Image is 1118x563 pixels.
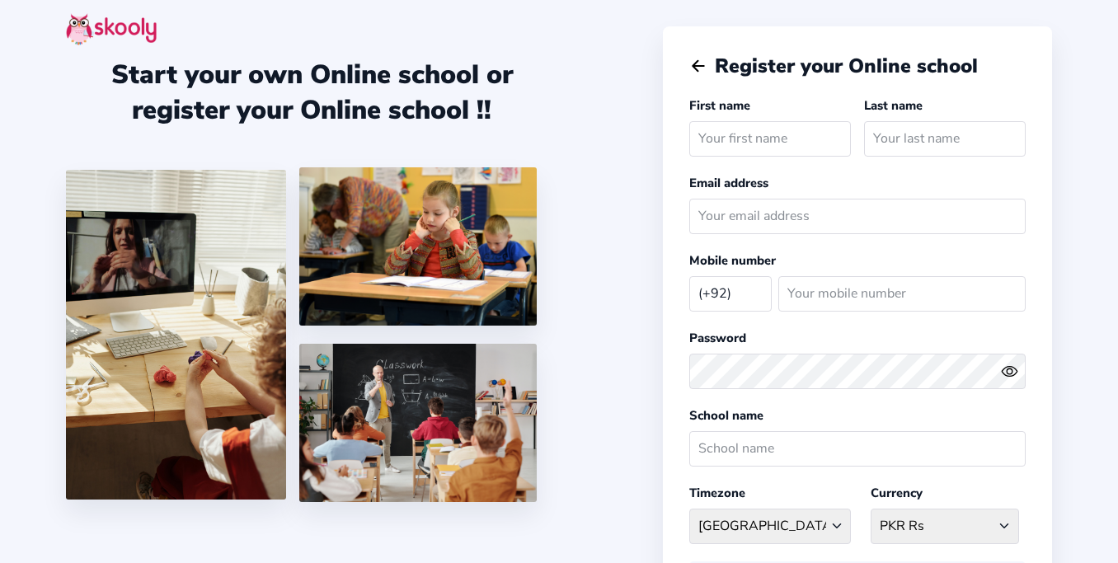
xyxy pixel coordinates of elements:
img: 4.png [299,167,537,326]
input: Your email address [689,199,1026,234]
label: Timezone [689,485,745,501]
label: Last name [864,97,923,114]
input: Your mobile number [778,276,1026,312]
label: Currency [871,485,923,501]
input: Your last name [864,121,1026,157]
label: Password [689,330,746,346]
img: skooly-logo.png [66,13,157,45]
label: First name [689,97,750,114]
img: 1.jpg [66,170,286,500]
label: Email address [689,175,768,191]
button: arrow back outline [689,57,707,75]
input: School name [689,431,1026,467]
img: 5.png [299,344,537,502]
label: School name [689,407,763,424]
span: Register your Online school [715,53,978,79]
div: Start your own Online school or register your Online school !! [66,57,557,128]
button: eye outlineeye off outline [1001,363,1026,380]
ion-icon: eye outline [1001,363,1018,380]
input: Your first name [689,121,851,157]
label: Mobile number [689,252,776,269]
